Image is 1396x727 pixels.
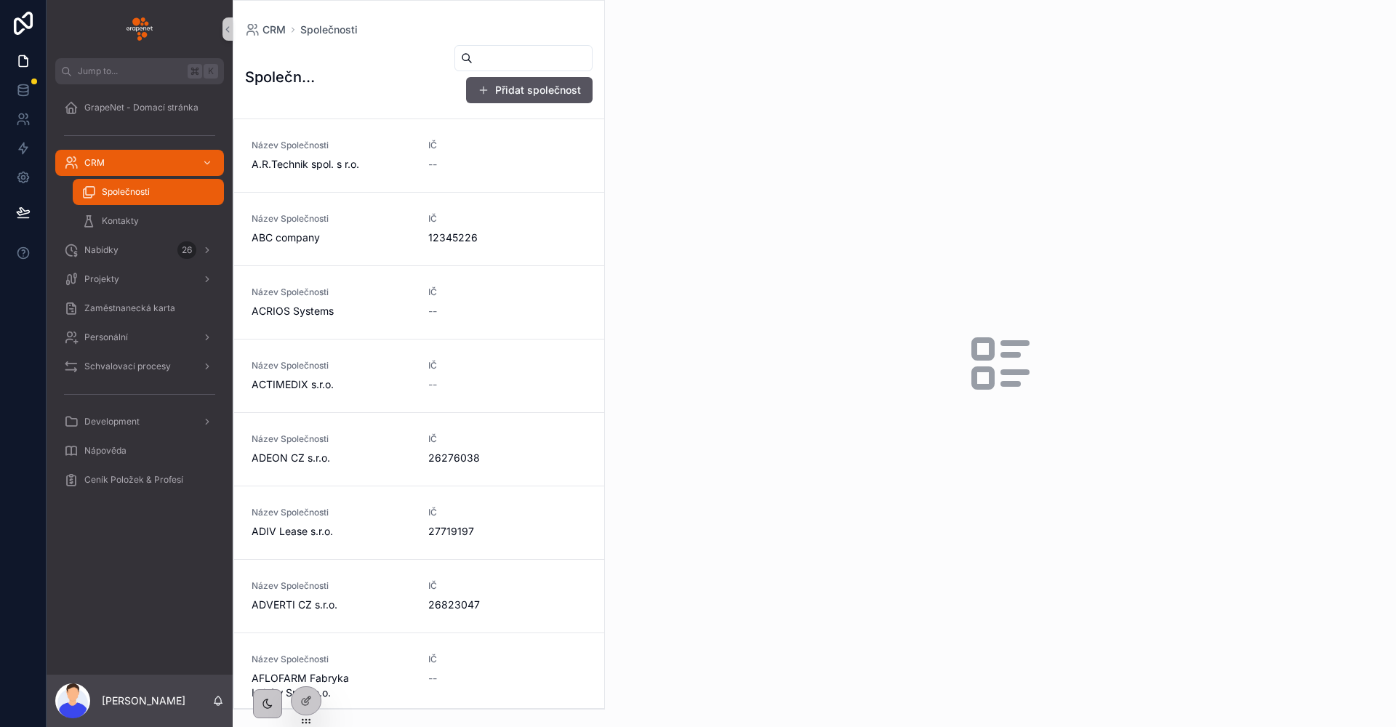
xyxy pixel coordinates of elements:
[428,140,529,151] span: IČ
[205,65,217,77] span: K
[84,332,128,343] span: Personální
[55,353,224,379] a: Schvalovací procesy
[84,302,175,314] span: Zaměstnanecká karta
[466,77,593,103] button: Přidat společnost
[428,654,529,665] span: IČ
[252,286,411,298] span: Název Společnosti
[234,192,604,265] a: Název SpolečnostiABC companyIČ12345226
[428,451,529,465] span: 26276038
[262,23,286,37] span: CRM
[55,295,224,321] a: Zaměstnanecká karta
[127,17,153,41] img: App logo
[300,23,358,37] a: Společnosti
[252,213,411,225] span: Název Společnosti
[234,265,604,339] a: Název SpolečnostiACRIOS SystemsIČ--
[73,179,224,205] a: Společnosti
[428,157,437,172] span: --
[252,433,411,445] span: Název Společnosti
[55,237,224,263] a: Nabídky26
[55,438,224,464] a: Nápověda
[55,409,224,435] a: Development
[55,95,224,121] a: GrapeNet - Domací stránka
[234,119,604,192] a: Název SpolečnostiA.R.Technik spol. s r.o.IČ--
[177,241,196,259] div: 26
[252,580,411,592] span: Název Společnosti
[78,65,182,77] span: Jump to...
[428,360,529,371] span: IČ
[102,694,185,708] p: [PERSON_NAME]
[55,58,224,84] button: Jump to...K
[84,445,127,457] span: Nápověda
[73,208,224,234] a: Kontakty
[428,213,529,225] span: IČ
[55,324,224,350] a: Personální
[428,524,529,539] span: 27719197
[84,157,105,169] span: CRM
[252,230,411,245] span: ABC company
[84,361,171,372] span: Schvalovací procesy
[47,84,233,512] div: scrollable content
[428,433,529,445] span: IČ
[234,339,604,412] a: Název SpolečnostiACTIMEDIX s.r.o.IČ--
[252,524,411,539] span: ADIV Lease s.r.o.
[245,23,286,37] a: CRM
[428,230,529,245] span: 12345226
[234,632,604,720] a: Název SpolečnostiAFLOFARM Fabryka Leków Sp. z o.o.IČ--
[55,467,224,493] a: Ceník Položek & Profesí
[252,451,411,465] span: ADEON CZ s.r.o.
[252,507,411,518] span: Název Společnosti
[428,377,437,392] span: --
[252,377,411,392] span: ACTIMEDIX s.r.o.
[252,140,411,151] span: Název Společnosti
[84,273,119,285] span: Projekty
[252,671,411,700] span: AFLOFARM Fabryka Leków Sp. z o.o.
[234,486,604,559] a: Název SpolečnostiADIV Lease s.r.o.IČ27719197
[55,266,224,292] a: Projekty
[252,304,411,318] span: ACRIOS Systems
[84,474,183,486] span: Ceník Položek & Profesí
[234,559,604,632] a: Název SpolečnostiADVERTI CZ s.r.o.IČ26823047
[428,286,529,298] span: IČ
[84,244,119,256] span: Nabídky
[428,304,437,318] span: --
[252,157,411,172] span: A.R.Technik spol. s r.o.
[102,186,150,198] span: Společnosti
[428,580,529,592] span: IČ
[84,416,140,427] span: Development
[428,671,437,686] span: --
[55,150,224,176] a: CRM
[252,654,411,665] span: Název Společnosti
[428,507,529,518] span: IČ
[245,67,324,87] h1: Společnosti
[428,598,529,612] span: 26823047
[252,598,411,612] span: ADVERTI CZ s.r.o.
[252,360,411,371] span: Název Společnosti
[234,412,604,486] a: Název SpolečnostiADEON CZ s.r.o.IČ26276038
[102,215,139,227] span: Kontakty
[84,102,198,113] span: GrapeNet - Domací stránka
